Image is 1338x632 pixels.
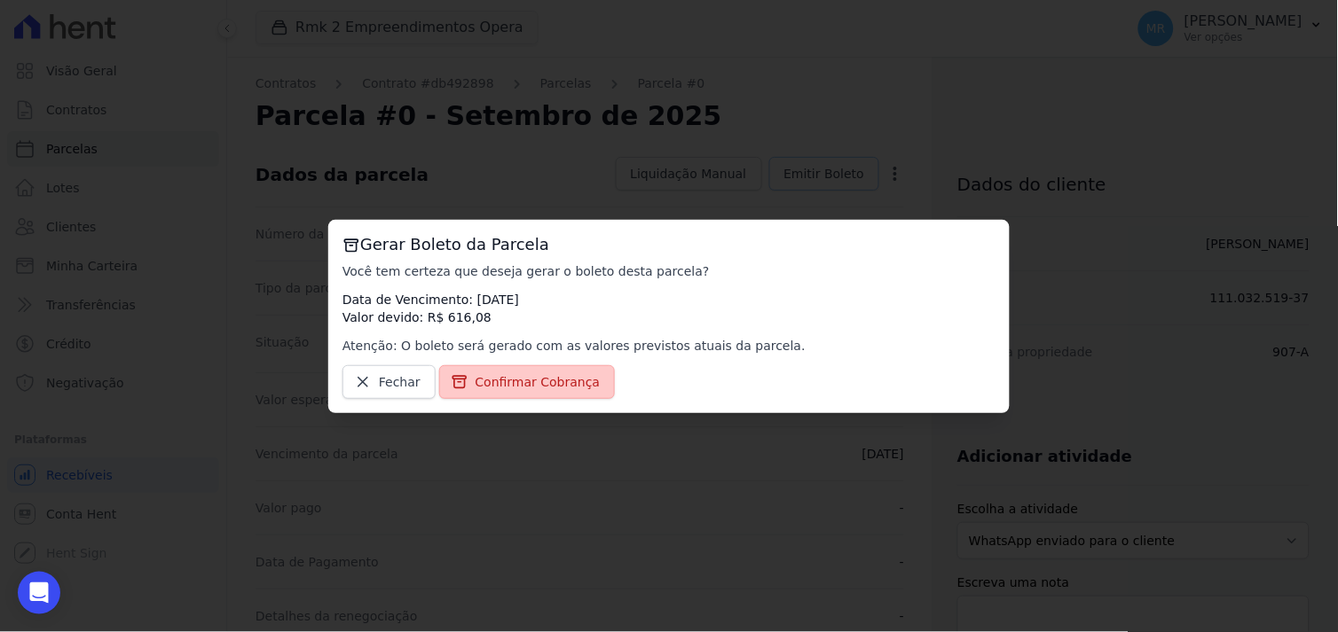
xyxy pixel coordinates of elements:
a: Fechar [342,365,436,399]
span: Confirmar Cobrança [476,373,601,391]
p: Você tem certeza que deseja gerar o boleto desta parcela? [342,262,996,280]
a: Confirmar Cobrança [439,365,616,399]
p: Atenção: O boleto será gerado com as valores previstos atuais da parcela. [342,337,996,355]
div: Open Intercom Messenger [18,572,60,614]
p: Data de Vencimento: [DATE] Valor devido: R$ 616,08 [342,291,996,326]
h3: Gerar Boleto da Parcela [342,234,996,255]
span: Fechar [379,373,421,391]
